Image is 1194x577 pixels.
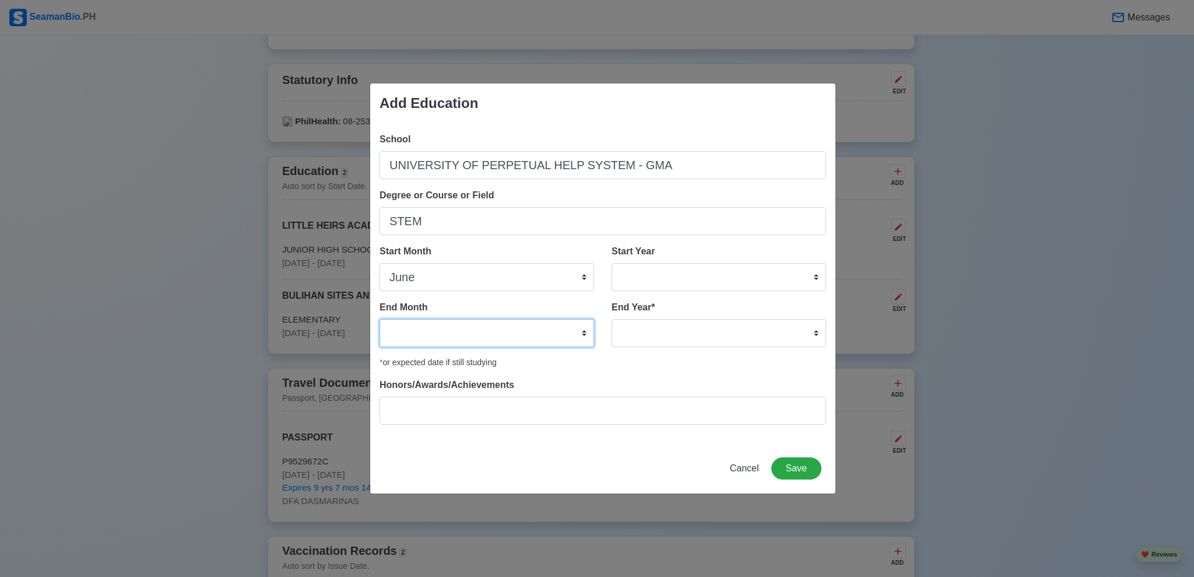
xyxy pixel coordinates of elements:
[612,300,655,314] label: End Year
[380,207,826,235] input: Ex: BS in Marine Transportation
[380,134,410,144] span: School
[380,244,431,258] label: Start Month
[722,457,767,480] button: Cancel
[771,457,821,480] button: Save
[380,356,826,369] div: or expected date if still studying
[380,380,514,390] span: Honors/Awards/Achievements
[380,151,826,179] input: Ex: PMI Colleges Bohol
[380,190,494,200] span: Degree or Course or Field
[380,93,478,114] div: Add Education
[730,463,759,473] span: Cancel
[380,300,428,314] label: End Month
[612,244,655,258] label: Start Year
